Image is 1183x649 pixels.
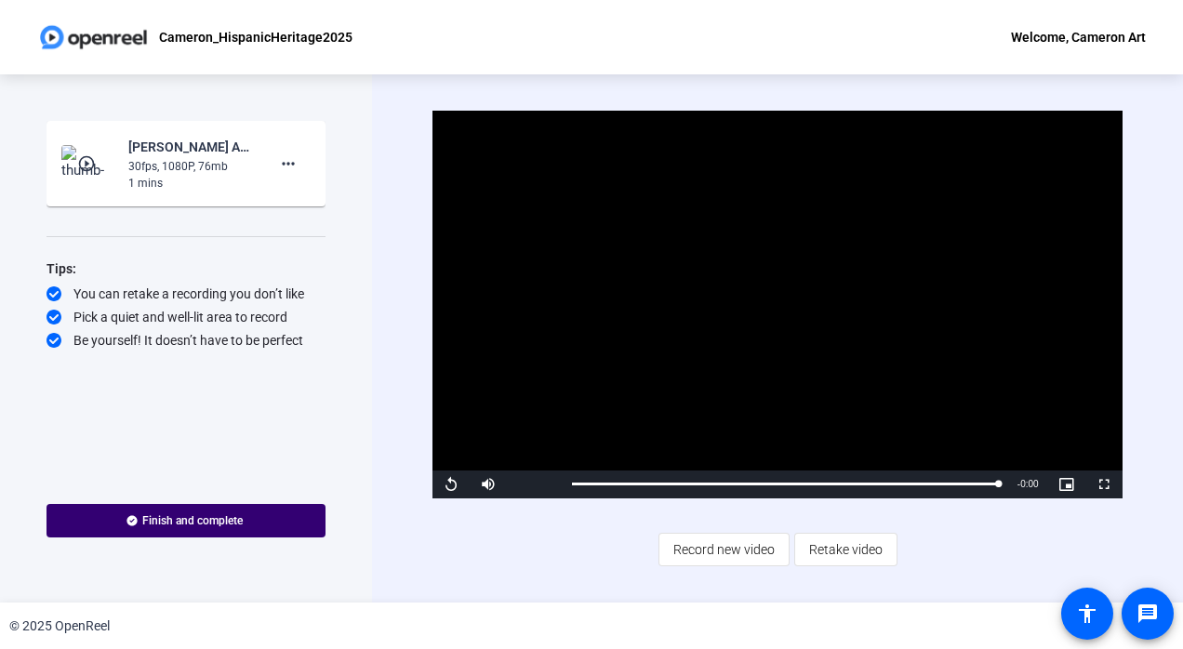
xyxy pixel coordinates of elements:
[128,175,253,192] div: 1 mins
[9,616,110,636] div: © 2025 OpenReel
[1076,603,1098,625] mat-icon: accessibility
[432,470,470,498] button: Replay
[794,533,897,566] button: Retake video
[1020,479,1038,489] span: 0:00
[1136,603,1159,625] mat-icon: message
[128,158,253,175] div: 30fps, 1080P, 76mb
[77,154,100,173] mat-icon: play_circle_outline
[159,26,352,48] p: Cameron_HispanicHeritage2025
[47,504,326,537] button: Finish and complete
[809,532,883,567] span: Retake video
[658,533,790,566] button: Record new video
[1048,470,1085,498] button: Picture-in-Picture
[1017,479,1020,489] span: -
[572,483,998,485] div: Progress Bar
[1011,26,1146,48] div: Welcome, Cameron Art
[470,470,507,498] button: Mute
[1085,470,1123,498] button: Fullscreen
[128,136,253,158] div: [PERSON_NAME] Art-[PERSON_NAME] Art - Hispanic Heritage 2025-Cameron-HispanicHeritage2025-1759419...
[142,513,243,528] span: Finish and complete
[47,331,326,350] div: Be yourself! It doesn’t have to be perfect
[47,285,326,303] div: You can retake a recording you don’t like
[47,308,326,326] div: Pick a quiet and well-lit area to record
[61,145,116,182] img: thumb-nail
[432,111,1122,498] div: Video Player
[47,258,326,280] div: Tips:
[673,532,775,567] span: Record new video
[277,152,299,175] mat-icon: more_horiz
[37,19,150,56] img: OpenReel logo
